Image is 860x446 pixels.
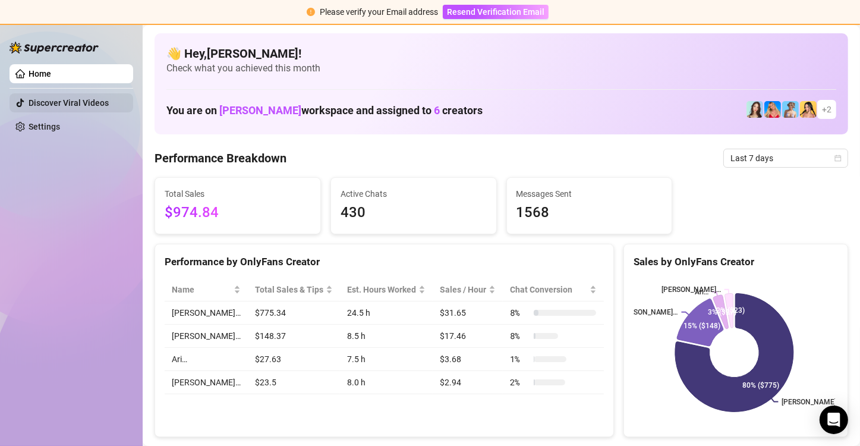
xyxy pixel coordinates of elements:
[166,62,836,75] span: Check what you achieved this month
[634,254,838,270] div: Sales by OnlyFans Creator
[165,278,248,301] th: Name
[433,278,503,301] th: Sales / Hour
[510,376,529,389] span: 2 %
[820,406,848,434] div: Open Intercom Messenger
[347,283,416,296] div: Est. Hours Worked
[341,202,487,224] span: 430
[165,187,311,200] span: Total Sales
[155,150,286,167] h4: Performance Breakdown
[510,353,529,366] span: 1 %
[746,101,763,118] img: Amelia
[248,371,340,394] td: $23.5
[503,278,603,301] th: Chat Conversion
[730,149,841,167] span: Last 7 days
[510,329,529,343] span: 8 %
[618,308,678,316] text: [PERSON_NAME]…
[434,104,440,117] span: 6
[165,254,604,270] div: Performance by OnlyFans Creator
[29,122,60,131] a: Settings
[340,371,433,394] td: 8.0 h
[510,283,587,296] span: Chat Conversion
[165,202,311,224] span: $974.84
[166,45,836,62] h4: 👋 Hey, [PERSON_NAME] !
[248,301,340,325] td: $775.34
[248,348,340,371] td: $27.63
[764,101,781,118] img: Ashley
[800,101,817,118] img: Jocelyn
[433,301,503,325] td: $31.65
[340,325,433,348] td: 8.5 h
[447,7,544,17] span: Resend Verification Email
[341,187,487,200] span: Active Chats
[440,283,486,296] span: Sales / Hour
[307,8,315,16] span: exclamation-circle
[340,348,433,371] td: 7.5 h
[172,283,231,296] span: Name
[661,285,721,294] text: [PERSON_NAME]…
[10,42,99,54] img: logo-BBDzfeDw.svg
[255,283,323,296] span: Total Sales & Tips
[219,104,301,117] span: [PERSON_NAME]
[165,371,248,394] td: [PERSON_NAME]…
[29,98,109,108] a: Discover Viral Videos
[443,5,549,19] button: Resend Verification Email
[29,69,51,78] a: Home
[320,5,438,18] div: Please verify your Email address
[695,288,708,296] text: Ari…
[340,301,433,325] td: 24.5 h
[165,325,248,348] td: [PERSON_NAME]…
[433,348,503,371] td: $3.68
[516,187,663,200] span: Messages Sent
[248,325,340,348] td: $148.37
[165,301,248,325] td: [PERSON_NAME]…
[166,104,483,117] h1: You are on workspace and assigned to creators
[433,325,503,348] td: $17.46
[822,103,831,116] span: + 2
[834,155,842,162] span: calendar
[165,348,248,371] td: Ari…
[248,278,340,301] th: Total Sales & Tips
[510,306,529,319] span: 8 %
[433,371,503,394] td: $2.94
[516,202,663,224] span: 1568
[782,398,841,406] text: [PERSON_NAME]…
[782,101,799,118] img: Vanessa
